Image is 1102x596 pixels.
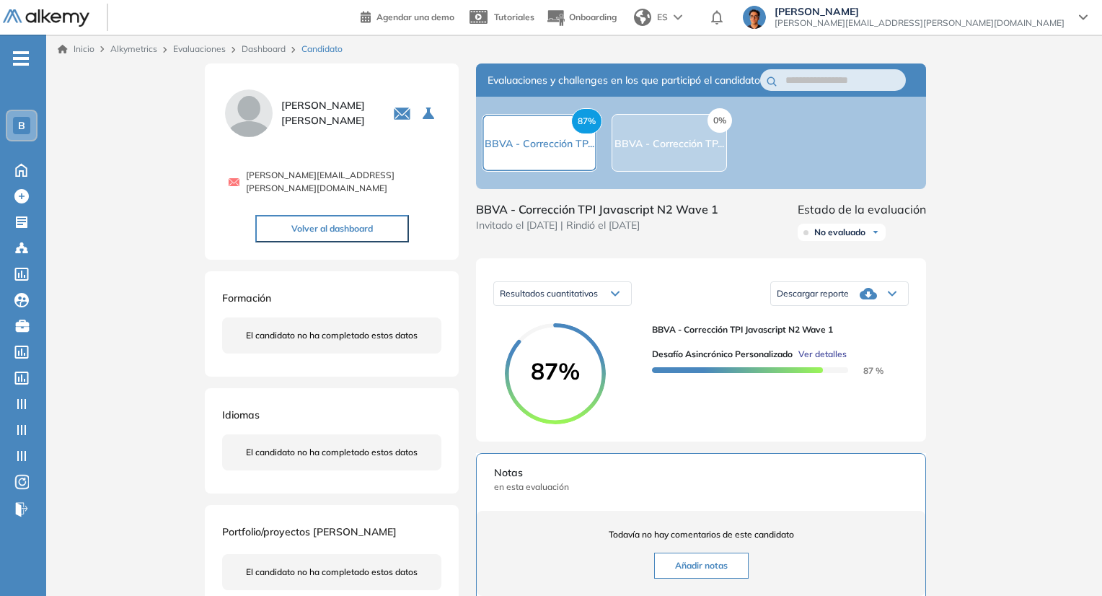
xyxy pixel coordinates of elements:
[846,365,883,376] span: 87 %
[281,98,376,128] span: [PERSON_NAME] [PERSON_NAME]
[654,553,749,579] button: Añadir notas
[222,292,271,304] span: Formación
[505,359,606,382] span: 87%
[634,9,651,26] img: world
[571,108,602,134] span: 87%
[871,228,880,237] img: Ícono de flecha
[500,288,598,299] span: Resultados cuantitativos
[110,43,157,54] span: Alkymetrics
[777,288,849,299] span: Descargar reporte
[485,137,594,150] span: BBVA - Corrección TP...
[614,137,724,150] span: BBVA - Corrección TP...
[708,108,732,133] span: 0%
[361,7,454,25] a: Agendar una demo
[775,6,1064,17] span: [PERSON_NAME]
[494,481,908,494] span: en esta evaluación
[376,12,454,22] span: Agendar una demo
[494,465,908,481] span: Notas
[246,329,418,342] span: El candidato no ha completado estos datos
[814,227,865,238] span: No evaluado
[301,43,343,56] span: Candidato
[775,17,1064,29] span: [PERSON_NAME][EMAIL_ADDRESS][PERSON_NAME][DOMAIN_NAME]
[494,528,908,541] span: Todavía no hay comentarios de este candidato
[18,120,25,131] span: B
[488,73,760,88] span: Evaluaciones y challenges en los que participó el candidato
[798,348,847,361] span: Ver detalles
[674,14,682,20] img: arrow
[222,408,260,421] span: Idiomas
[222,525,397,538] span: Portfolio/proyectos [PERSON_NAME]
[652,348,793,361] span: Desafío Asincrónico personalizado
[476,218,718,233] span: Invitado el [DATE] | Rindió el [DATE]
[246,566,418,579] span: El candidato no ha completado estos datos
[798,201,926,218] span: Estado de la evaluación
[13,57,29,60] i: -
[222,87,275,140] img: PROFILE_MENU_LOGO_USER
[255,215,409,242] button: Volver al dashboard
[657,11,668,24] span: ES
[3,9,89,27] img: Logo
[58,43,94,56] a: Inicio
[246,446,418,459] span: El candidato no ha completado estos datos
[494,12,534,22] span: Tutoriales
[246,169,441,195] span: [PERSON_NAME][EMAIL_ADDRESS][PERSON_NAME][DOMAIN_NAME]
[476,201,718,218] span: BBVA - Corrección TPI Javascript N2 Wave 1
[569,12,617,22] span: Onboarding
[242,43,286,54] a: Dashboard
[173,43,226,54] a: Evaluaciones
[546,2,617,33] button: Onboarding
[793,348,847,361] button: Ver detalles
[652,323,897,336] span: BBVA - Corrección TPI Javascript N2 Wave 1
